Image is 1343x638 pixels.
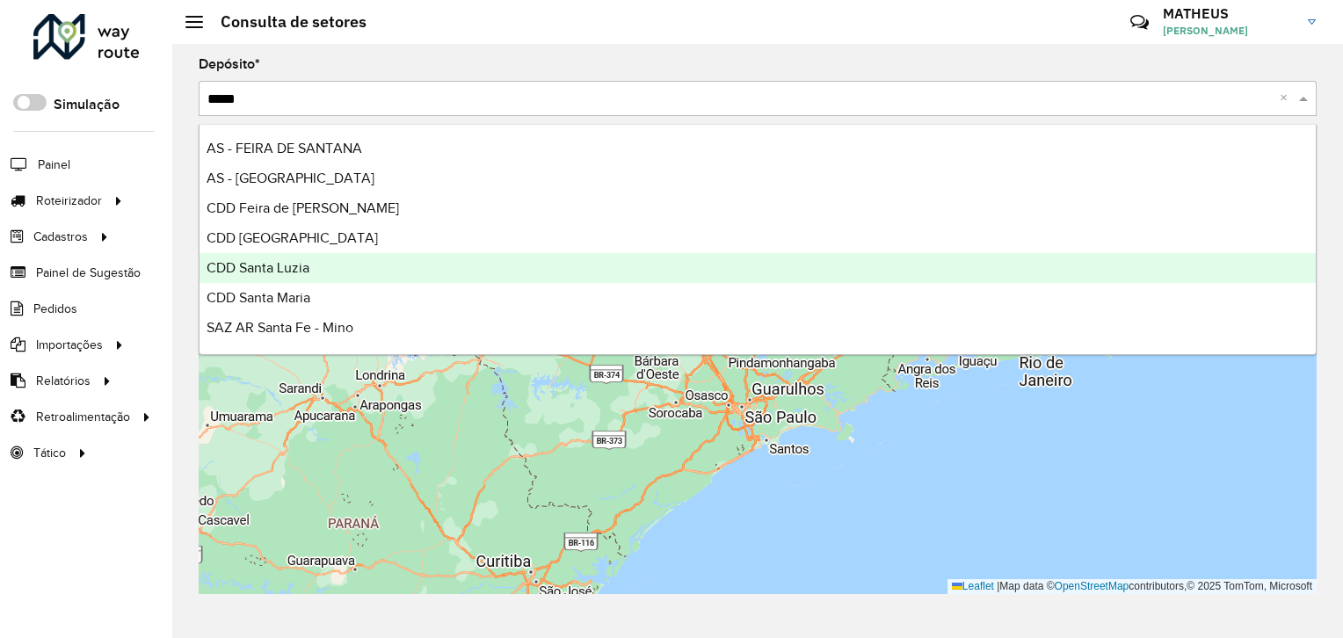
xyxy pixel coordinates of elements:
[36,408,130,426] span: Retroalimentação
[947,579,1317,594] div: Map data © contributors,© 2025 TomTom, Microsoft
[207,260,309,275] span: CDD Santa Luzia
[33,228,88,246] span: Cadastros
[1163,23,1295,39] span: [PERSON_NAME]
[1280,88,1295,109] span: Clear all
[1055,580,1129,592] a: OpenStreetMap
[33,300,77,318] span: Pedidos
[207,320,353,335] span: SAZ AR Santa Fe - Mino
[36,264,141,282] span: Painel de Sugestão
[38,156,70,174] span: Painel
[36,372,91,390] span: Relatórios
[952,580,994,592] a: Leaflet
[199,124,1317,355] ng-dropdown-panel: Options list
[36,336,103,354] span: Importações
[203,12,367,32] h2: Consulta de setores
[1163,5,1295,22] h3: MATHEUS
[207,200,399,215] span: CDD Feira de [PERSON_NAME]
[36,192,102,210] span: Roteirizador
[199,54,260,75] label: Depósito
[207,141,362,156] span: AS - FEIRA DE SANTANA
[1121,4,1158,41] a: Contato Rápido
[33,444,66,462] span: Tático
[207,290,310,305] span: CDD Santa Maria
[54,94,120,115] label: Simulação
[207,170,374,185] span: AS - [GEOGRAPHIC_DATA]
[207,230,378,245] span: CDD [GEOGRAPHIC_DATA]
[997,580,999,592] span: |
